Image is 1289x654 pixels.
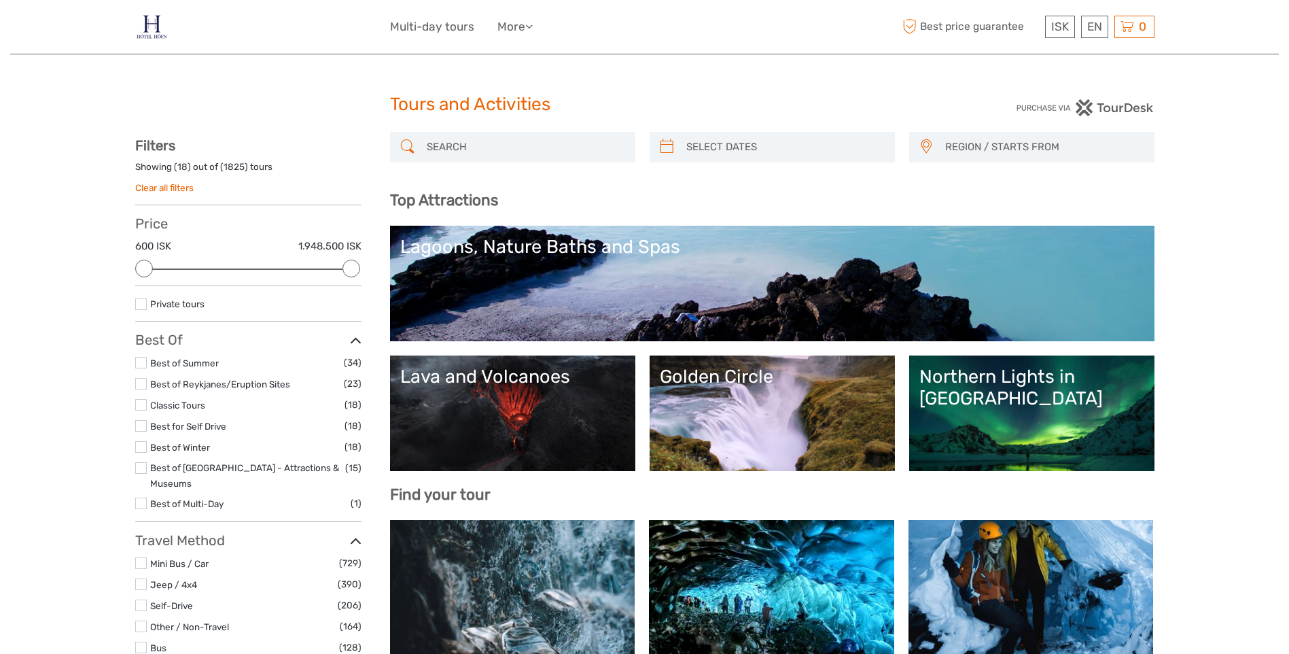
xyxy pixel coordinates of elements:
a: Best of [GEOGRAPHIC_DATA] - Attractions & Museums [150,462,339,489]
div: Northern Lights in [GEOGRAPHIC_DATA] [919,366,1144,410]
a: Best of Reykjanes/Eruption Sites [150,379,290,390]
input: SELECT DATES [681,135,888,159]
div: EN [1081,16,1108,38]
label: 1.948.500 ISK [298,239,361,254]
a: Other / Non-Travel [150,621,229,632]
a: Bus [150,642,166,653]
a: Multi-day tours [390,17,474,37]
span: (34) [344,355,361,371]
a: Best of Summer [150,358,219,368]
a: Best for Self Drive [150,421,226,432]
span: (1) [351,496,361,511]
a: Classic Tours [150,400,205,411]
span: (390) [338,576,361,592]
a: Golden Circle [660,366,885,461]
a: Mini Bus / Car [150,558,209,569]
span: (15) [345,460,361,476]
span: (164) [340,619,361,634]
a: Jeep / 4x4 [150,579,197,590]
span: Best price guarantee [900,16,1042,38]
span: (18) [345,439,361,455]
a: Best of Multi-Day [150,498,224,509]
b: Find your tour [390,485,491,504]
a: Lava and Volcanoes [400,366,625,461]
div: Lagoons, Nature Baths and Spas [400,236,1144,258]
a: Self-Drive [150,600,193,611]
h1: Tours and Activities [390,94,900,116]
span: (18) [345,418,361,434]
a: Northern Lights in [GEOGRAPHIC_DATA] [919,366,1144,461]
h3: Travel Method [135,532,361,549]
label: 18 [177,160,188,173]
a: Clear all filters [135,182,194,193]
a: More [497,17,533,37]
span: (206) [338,598,361,613]
h3: Price [135,216,361,232]
strong: Filters [135,137,175,154]
span: (23) [344,376,361,392]
label: 600 ISK [135,239,171,254]
span: ISK [1051,20,1069,33]
h3: Best Of [135,332,361,348]
button: REGION / STARTS FROM [939,136,1148,158]
span: 0 [1137,20,1148,33]
span: (18) [345,397,361,413]
div: Golden Circle [660,366,885,388]
b: Top Attractions [390,191,498,209]
a: Best of Winter [150,442,210,453]
a: Private tours [150,298,205,309]
label: 1825 [224,160,245,173]
img: 686-49135f22-265b-4450-95ba-bc28a5d02e86_logo_small.jpg [135,10,169,44]
a: Lagoons, Nature Baths and Spas [400,236,1144,331]
img: PurchaseViaTourDesk.png [1016,99,1154,116]
span: (729) [339,555,361,571]
div: Showing ( ) out of ( ) tours [135,160,361,182]
input: SEARCH [421,135,629,159]
div: Lava and Volcanoes [400,366,625,388]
